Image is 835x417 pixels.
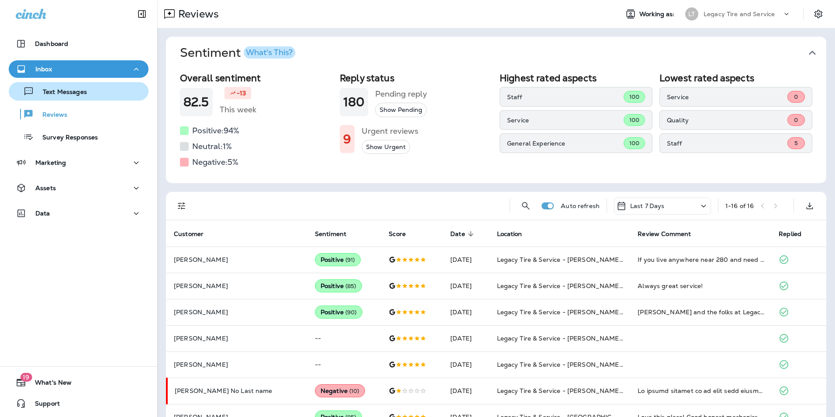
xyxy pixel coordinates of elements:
[362,124,418,138] h5: Urgent reviews
[175,387,301,394] p: [PERSON_NAME] No Last name
[443,247,490,273] td: [DATE]
[667,94,787,101] p: Service
[166,69,826,183] div: SentimentWhat's This?
[9,60,148,78] button: Inbox
[638,255,765,264] div: If you live anywhere near 280 and need a new automotive shop, Chelsea Tire/Legacy Tire is the bes...
[638,230,691,238] span: Review Comment
[9,105,148,123] button: Reviews
[497,387,707,395] span: Legacy Tire & Service - [PERSON_NAME] (formerly Chelsea Tire Pros)
[443,325,490,351] td: [DATE]
[9,374,148,391] button: 19What's New
[561,202,600,209] p: Auto refresh
[443,273,490,299] td: [DATE]
[35,159,66,166] p: Marketing
[9,154,148,171] button: Marketing
[220,103,256,117] h5: This week
[497,256,707,264] span: Legacy Tire & Service - [PERSON_NAME] (formerly Chelsea Tire Pros)
[315,279,362,292] div: Positive
[389,230,417,238] span: Score
[315,384,365,397] div: Negative
[174,230,215,238] span: Customer
[507,94,624,101] p: Staff
[315,230,358,238] span: Sentiment
[173,37,833,69] button: SentimentWhat's This?
[629,93,639,101] span: 100
[308,325,382,351] td: --
[443,299,490,325] td: [DATE]
[343,95,365,109] h1: 180
[659,73,812,83] h2: Lowest rated aspects
[174,230,204,238] span: Customer
[667,140,787,147] p: Staff
[174,282,301,289] p: [PERSON_NAME]
[35,210,50,217] p: Data
[638,281,765,290] div: Always great service!
[685,7,698,21] div: LT
[639,10,676,18] span: Working as:
[375,103,427,117] button: Show Pending
[667,117,787,124] p: Quality
[34,134,98,142] p: Survey Responses
[244,46,295,59] button: What's This?
[183,95,209,109] h1: 82.5
[9,395,148,412] button: Support
[9,128,148,146] button: Survey Responses
[638,230,702,238] span: Review Comment
[35,184,56,191] p: Assets
[801,197,818,215] button: Export as CSV
[629,116,639,124] span: 100
[497,230,534,238] span: Location
[180,45,295,60] h1: Sentiment
[779,230,801,238] span: Replied
[517,197,535,215] button: Search Reviews
[794,139,798,147] span: 5
[237,89,246,97] p: -13
[375,87,427,101] h5: Pending reply
[450,230,476,238] span: Date
[497,230,522,238] span: Location
[345,282,356,290] span: ( 85 )
[794,93,798,101] span: 0
[26,400,60,410] span: Support
[725,202,754,209] div: 1 - 16 of 16
[174,309,301,316] p: [PERSON_NAME]
[9,35,148,52] button: Dashboard
[704,10,775,17] p: Legacy Tire and Service
[174,335,301,342] p: [PERSON_NAME]
[638,386,765,395] div: It really saddens me to post this review, but if this could happen to me I hope it won't to you. ...
[175,7,219,21] p: Reviews
[192,155,238,169] h5: Negative: 5 %
[349,387,359,395] span: ( 10 )
[345,309,357,316] span: ( 90 )
[500,73,652,83] h2: Highest rated aspects
[630,202,665,209] p: Last 7 Days
[9,205,148,222] button: Data
[497,361,707,368] span: Legacy Tire & Service - [PERSON_NAME] (formerly Chelsea Tire Pros)
[362,140,410,154] button: Show Urgent
[34,111,67,119] p: Reviews
[389,230,406,238] span: Score
[497,308,707,316] span: Legacy Tire & Service - [PERSON_NAME] (formerly Chelsea Tire Pros)
[192,139,232,153] h5: Neutral: 1 %
[9,82,148,101] button: Text Messages
[315,306,362,319] div: Positive
[779,230,813,238] span: Replied
[9,179,148,197] button: Assets
[174,361,301,368] p: [PERSON_NAME]
[35,40,68,47] p: Dashboard
[34,88,87,97] p: Text Messages
[443,378,490,404] td: [DATE]
[315,230,346,238] span: Sentiment
[180,73,333,83] h2: Overall sentiment
[497,282,707,290] span: Legacy Tire & Service - [PERSON_NAME] (formerly Chelsea Tire Pros)
[343,132,351,146] h1: 9
[26,379,72,389] span: What's New
[497,334,707,342] span: Legacy Tire & Service - [PERSON_NAME] (formerly Chelsea Tire Pros)
[450,230,465,238] span: Date
[638,308,765,316] div: Zach and the folks at Legacy Tire & Service are the best!! Best prices and best service!
[308,351,382,378] td: --
[174,256,301,263] p: [PERSON_NAME]
[192,124,239,138] h5: Positive: 94 %
[345,256,355,264] span: ( 91 )
[340,73,493,83] h2: Reply status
